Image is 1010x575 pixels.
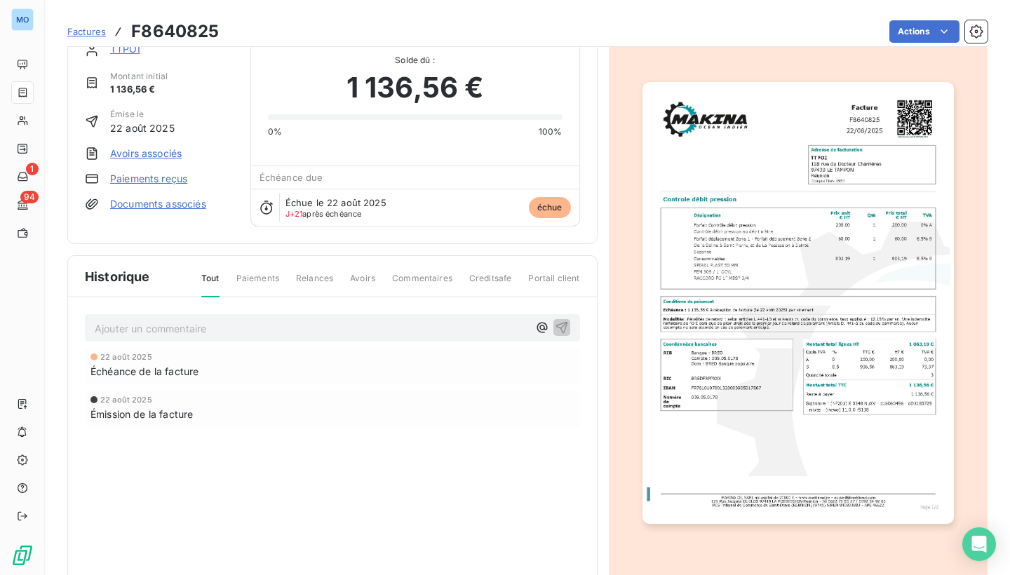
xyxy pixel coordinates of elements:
span: Paiements [236,272,279,296]
h3: F8640825 [131,19,219,44]
span: Factures [67,26,106,37]
span: Échéance de la facture [90,364,198,379]
span: 22 août 2025 [100,395,152,404]
span: 22 août 2025 [110,121,175,135]
span: Portail client [528,272,579,296]
span: Relances [296,272,333,296]
span: Émission de la facture [90,407,193,421]
div: Open Intercom Messenger [962,527,996,561]
span: Commentaires [392,272,452,296]
a: Avoirs associés [110,147,182,161]
span: Montant initial [110,70,168,83]
span: J+21 [285,209,303,219]
span: Tout [201,272,220,297]
span: 94 [20,191,39,203]
span: 1 [26,163,39,175]
a: TTPOI [110,43,140,55]
a: Paiements reçus [110,172,187,186]
span: 100% [539,126,563,138]
img: invoice_thumbnail [642,82,954,525]
span: 1 136,56 € [346,67,484,109]
div: MO [11,8,34,31]
span: Émise le [110,108,175,121]
span: Avoirs [350,272,375,296]
span: 0% [268,126,282,138]
span: Solde dû : [268,54,563,67]
span: après échéance [285,210,362,218]
span: échue [529,197,571,218]
a: Documents associés [110,197,206,211]
span: 22 août 2025 [100,353,152,361]
span: Creditsafe [469,272,512,296]
span: Échéance due [260,172,323,183]
span: Historique [85,267,150,286]
button: Actions [889,20,959,43]
img: Logo LeanPay [11,544,34,567]
span: Échue le 22 août 2025 [285,197,386,208]
span: 1 136,56 € [110,83,168,97]
a: Factures [67,25,106,39]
